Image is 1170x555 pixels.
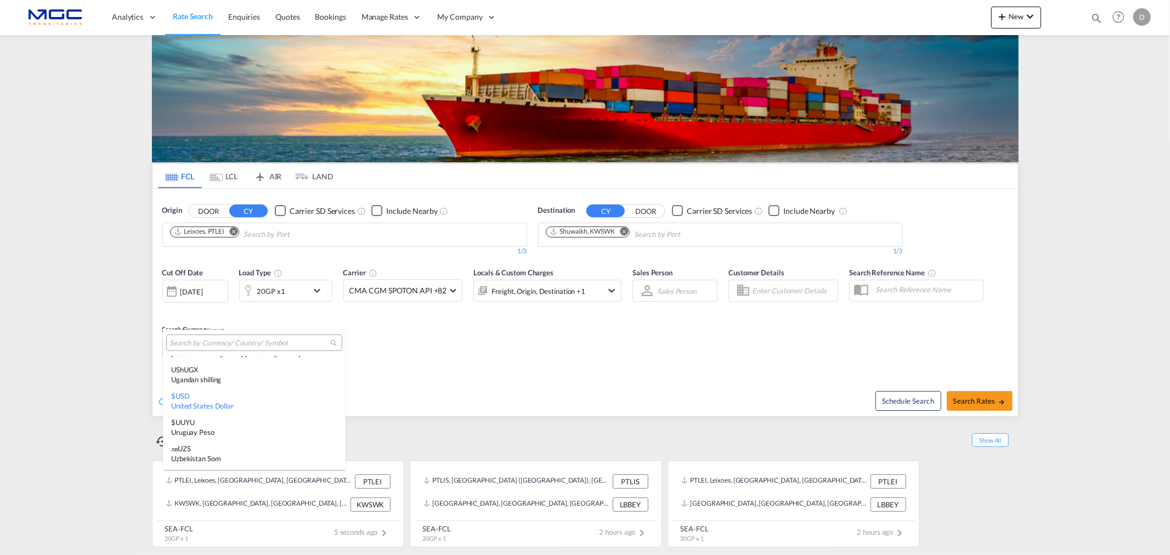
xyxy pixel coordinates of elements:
span: $ [171,392,176,400]
div: VES [171,470,337,490]
div: United States Dollar [171,401,337,411]
md-icon: icon-magnify [330,339,338,347]
div: Uzbekistan Som [171,454,337,463]
span: лв [171,444,178,453]
span: $U [171,418,180,427]
div: UYU [171,417,337,437]
span: USh [171,365,184,374]
div: Ugandan shilling [171,375,337,384]
div: UZS [171,444,337,463]
div: UGX [171,365,337,384]
input: Search by Currency/ Country/ Symbol [169,338,330,348]
div: USD [171,391,337,411]
div: Uruguay Peso [171,427,337,437]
